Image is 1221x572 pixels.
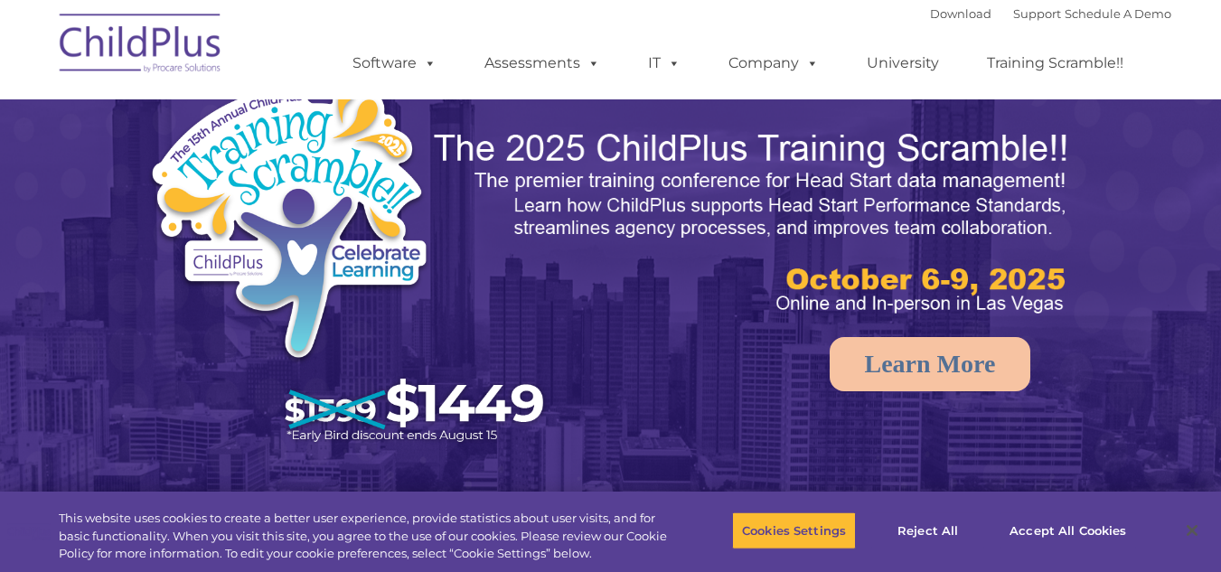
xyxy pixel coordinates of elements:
a: Company [710,45,837,81]
div: This website uses cookies to create a better user experience, provide statistics about user visit... [59,510,672,563]
button: Close [1172,511,1212,550]
a: Learn More [830,337,1031,391]
button: Cookies Settings [732,511,856,549]
a: Schedule A Demo [1065,6,1171,21]
img: ChildPlus by Procare Solutions [51,1,231,91]
a: University [849,45,957,81]
a: Download [930,6,991,21]
a: IT [630,45,699,81]
button: Accept All Cookies [1000,511,1136,549]
a: Support [1013,6,1061,21]
a: Software [334,45,455,81]
a: Assessments [466,45,618,81]
a: Training Scramble!! [969,45,1141,81]
button: Reject All [871,511,984,549]
font: | [930,6,1171,21]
